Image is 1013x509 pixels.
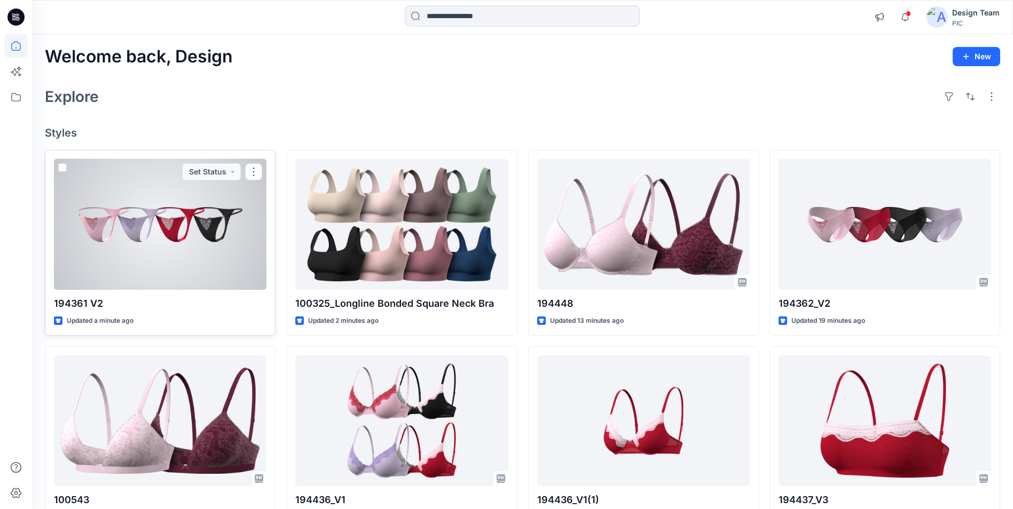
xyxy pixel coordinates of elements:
[791,315,865,327] p: Updated 19 minutes ago
[779,492,991,507] p: 194437_V3
[537,159,750,290] a: 194448
[952,19,1000,27] div: PIC
[54,355,266,486] a: 100543
[54,492,266,507] p: 100543
[537,355,750,486] a: 194436_V1(1)
[537,296,750,311] p: 194448
[926,6,948,28] img: avatar
[779,355,991,486] a: 194437_V3
[779,296,991,311] p: 194362_V2
[67,315,134,327] p: Updated a minute ago
[45,126,1000,139] h4: Styles
[45,88,99,105] h2: Explore
[295,355,508,486] a: 194436_V1
[54,159,266,290] a: 194361 V2
[295,296,508,311] p: 100325_Longline Bonded Square Neck Bra
[308,315,379,327] p: Updated 2 minutes ago
[550,315,624,327] p: Updated 13 minutes ago
[295,159,508,290] a: 100325_Longline Bonded Square Neck Bra
[952,6,1000,19] div: Design Team
[779,159,991,290] a: 194362_V2
[54,296,266,311] p: 194361 V2
[295,492,508,507] p: 194436_V1
[45,47,233,67] h2: Welcome back, Design
[953,47,1000,66] button: New
[537,492,750,507] p: 194436_V1(1)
